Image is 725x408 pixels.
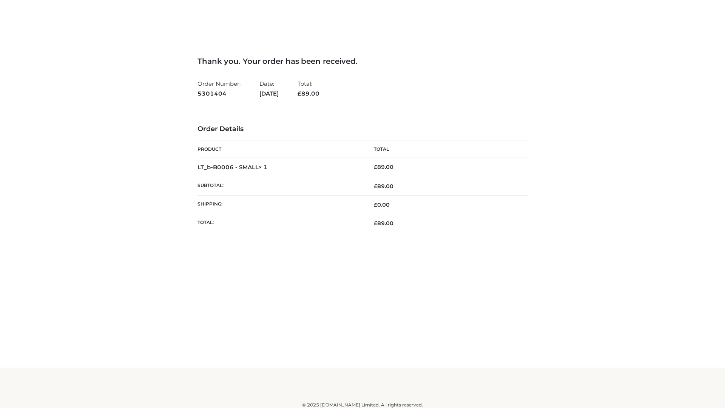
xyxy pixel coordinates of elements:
[197,77,241,100] li: Order Number:
[374,183,377,190] span: £
[374,201,377,208] span: £
[197,125,528,133] h3: Order Details
[298,90,301,97] span: £
[197,89,241,99] strong: 5301404
[374,183,393,190] span: 89.00
[197,177,362,195] th: Subtotal:
[362,141,528,158] th: Total
[197,214,362,233] th: Total:
[259,164,268,171] strong: × 1
[298,90,319,97] span: 89.00
[374,220,393,227] span: 89.00
[197,57,528,66] h3: Thank you. Your order has been received.
[259,89,279,99] strong: [DATE]
[197,164,268,171] strong: LT_b-B0006 - SMALL
[298,77,319,100] li: Total:
[197,141,362,158] th: Product
[374,220,377,227] span: £
[374,201,390,208] bdi: 0.00
[259,77,279,100] li: Date:
[374,164,377,170] span: £
[374,164,393,170] bdi: 89.00
[197,196,362,214] th: Shipping:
